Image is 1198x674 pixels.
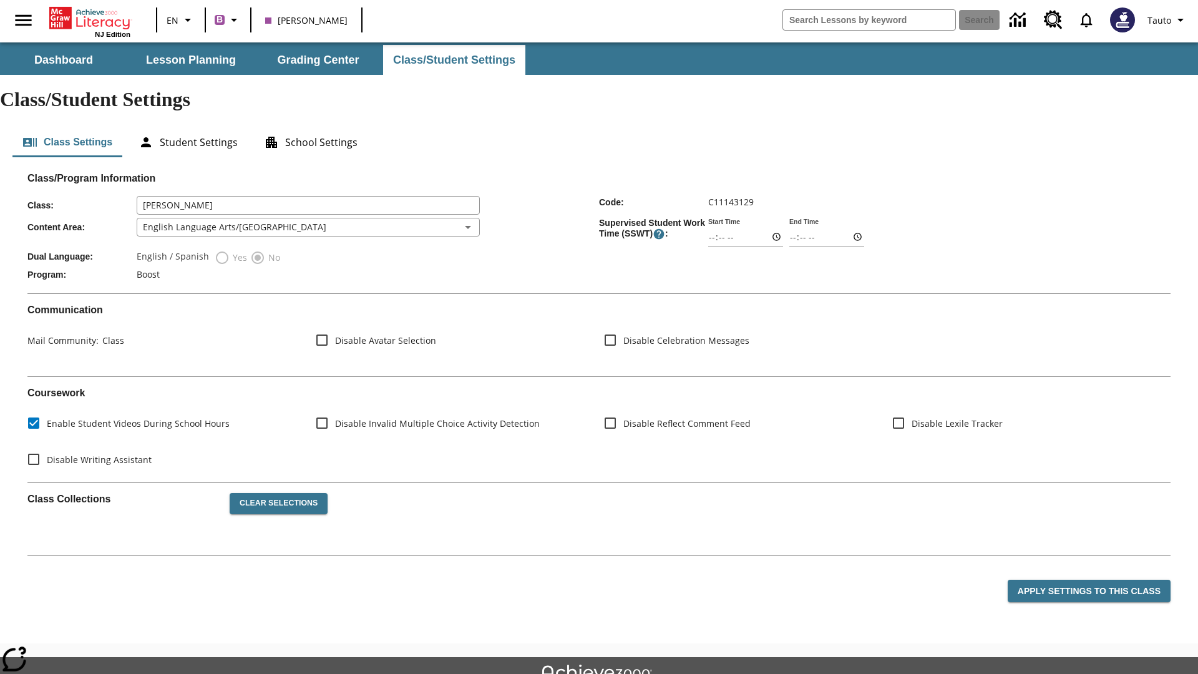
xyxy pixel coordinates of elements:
[129,127,248,157] button: Student Settings
[912,417,1003,430] span: Disable Lexile Tracker
[335,334,436,347] span: Disable Avatar Selection
[1147,14,1171,27] span: Tauto
[265,251,280,264] span: No
[27,270,137,280] span: Program :
[1110,7,1135,32] img: Avatar
[27,304,1171,316] h2: Communication
[599,218,708,240] span: Supervised Student Work Time (SSWT) :
[27,483,1171,545] div: Class Collections
[27,172,1171,184] h2: Class/Program Information
[129,45,253,75] button: Lesson Planning
[27,222,137,232] span: Content Area :
[47,453,152,466] span: Disable Writing Assistant
[49,6,130,31] a: Home
[383,45,525,75] button: Class/Student Settings
[1142,9,1193,31] button: Profile/Settings
[1036,3,1070,37] a: Resource Center, Will open in new tab
[12,127,1186,157] div: Class/Student Settings
[335,417,540,430] span: Disable Invalid Multiple Choice Activity Detection
[12,127,122,157] button: Class Settings
[161,9,201,31] button: Language: EN, Select a language
[789,217,819,226] label: End Time
[1103,4,1142,36] button: Select a new avatar
[1070,4,1103,36] a: Notifications
[27,387,1171,472] div: Coursework
[27,185,1171,283] div: Class/Program Information
[137,196,480,215] input: Class
[27,335,99,346] span: Mail Community :
[1008,580,1171,603] button: Apply Settings to this Class
[49,4,130,38] div: Home
[27,493,220,505] h2: Class Collections
[623,417,751,430] span: Disable Reflect Comment Feed
[783,10,955,30] input: search field
[230,251,247,264] span: Yes
[265,14,348,27] span: Stracke - Towne
[599,197,708,207] span: Code :
[47,417,230,430] span: Enable Student Videos During School Hours
[27,387,1171,399] h2: Course work
[1,45,126,75] button: Dashboard
[137,250,209,265] label: English / Spanish
[27,200,137,210] span: Class :
[230,493,328,514] button: Clear Selections
[5,2,42,39] button: Open side menu
[167,14,178,27] span: EN
[623,334,749,347] span: Disable Celebration Messages
[99,335,124,346] span: Class
[95,31,130,38] span: NJ Edition
[708,196,754,208] span: C11143129
[137,268,160,280] span: Boost
[27,252,137,261] span: Dual Language :
[217,12,223,27] span: B
[137,218,480,237] div: English Language Arts/[GEOGRAPHIC_DATA]
[653,228,665,240] button: Supervised Student Work Time is the timeframe when students can take LevelSet and when lessons ar...
[210,9,246,31] button: Boost Class color is purple. Change class color
[256,45,381,75] button: Grading Center
[27,304,1171,366] div: Communication
[254,127,368,157] button: School Settings
[1002,3,1036,37] a: Data Center
[708,217,740,226] label: Start Time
